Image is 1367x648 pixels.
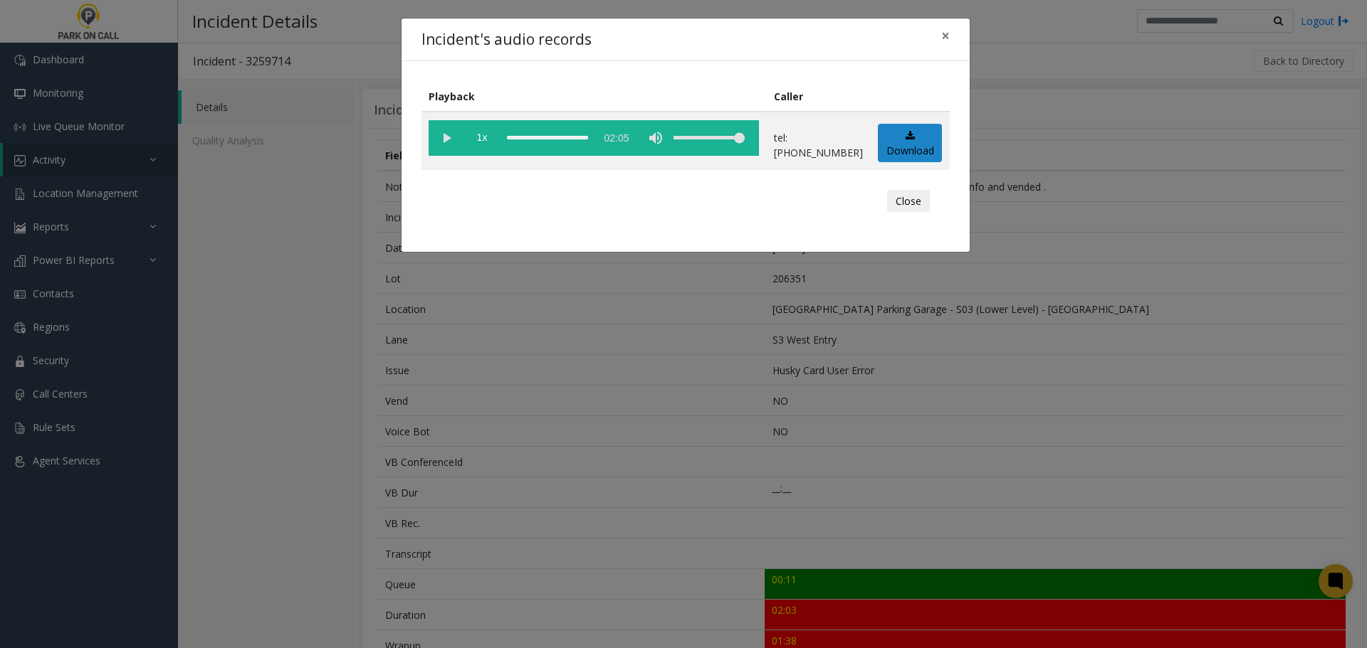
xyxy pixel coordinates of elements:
[887,190,930,213] button: Close
[464,120,500,156] span: playback speed button
[674,120,745,156] div: volume level
[878,124,942,163] a: Download
[774,130,863,160] p: tel:[PHONE_NUMBER]
[421,28,592,51] h4: Incident's audio records
[941,26,950,46] span: ×
[931,18,960,53] button: Close
[767,81,871,112] th: Caller
[507,120,588,156] div: scrub bar
[421,81,767,112] th: Playback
